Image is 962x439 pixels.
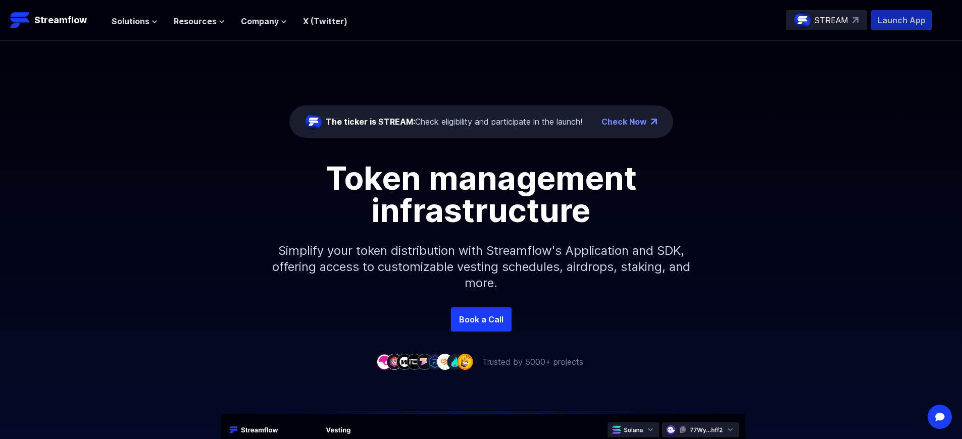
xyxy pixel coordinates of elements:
[386,354,402,369] img: company-2
[871,10,932,30] button: Launch App
[112,15,158,27] button: Solutions
[437,354,453,369] img: company-7
[601,116,647,128] a: Check Now
[10,10,102,30] a: Streamflow
[447,354,463,369] img: company-8
[794,12,811,28] img: streamflow-logo-circle.png
[326,116,582,128] div: Check eligibility and participate in the launch!
[264,227,698,307] p: Simplify your token distribution with Streamflow's Application and SDK, offering access to custom...
[427,354,443,369] img: company-6
[241,15,287,27] button: Company
[306,114,322,130] img: streamflow-logo-circle.png
[852,17,858,23] img: top-right-arrow.svg
[396,354,413,369] img: company-3
[34,13,87,27] p: Streamflow
[815,14,848,26] p: STREAM
[482,356,583,368] p: Trusted by 5000+ projects
[651,119,657,125] img: top-right-arrow.png
[928,405,952,429] div: Open Intercom Messenger
[112,15,149,27] span: Solutions
[10,10,30,30] img: Streamflow Logo
[407,354,423,369] img: company-4
[241,15,279,27] span: Company
[376,354,392,369] img: company-1
[303,16,347,26] a: X (Twitter)
[451,307,512,332] a: Book a Call
[254,162,708,227] h1: Token management infrastructure
[174,15,225,27] button: Resources
[457,354,473,369] img: company-9
[786,10,867,30] a: STREAM
[174,15,217,27] span: Resources
[417,354,433,369] img: company-5
[326,117,415,127] span: The ticker is STREAM:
